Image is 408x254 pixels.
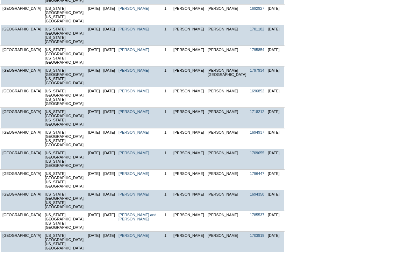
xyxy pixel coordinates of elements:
[1,25,43,46] td: [GEOGRAPHIC_DATA]
[172,5,206,25] td: [PERSON_NAME]
[1,211,43,232] td: [GEOGRAPHIC_DATA]
[43,232,86,252] td: [US_STATE][GEOGRAPHIC_DATA], [US_STATE][GEOGRAPHIC_DATA]
[119,89,149,93] a: [PERSON_NAME]
[159,170,172,190] td: 1
[119,192,149,196] a: [PERSON_NAME]
[206,170,248,190] td: [PERSON_NAME]
[250,6,265,10] a: 1692927
[101,190,117,211] td: [DATE]
[250,68,265,72] a: 1797934
[172,149,206,170] td: [PERSON_NAME]
[43,149,86,170] td: [US_STATE][GEOGRAPHIC_DATA], [US_STATE][GEOGRAPHIC_DATA]
[159,128,172,149] td: 1
[101,25,117,46] td: [DATE]
[159,5,172,25] td: 1
[101,149,117,170] td: [DATE]
[43,211,86,232] td: [US_STATE][GEOGRAPHIC_DATA], [US_STATE][GEOGRAPHIC_DATA]
[101,66,117,87] td: [DATE]
[86,25,102,46] td: [DATE]
[43,87,86,108] td: [US_STATE][GEOGRAPHIC_DATA], [US_STATE][GEOGRAPHIC_DATA]
[43,66,86,87] td: [US_STATE][GEOGRAPHIC_DATA], [US_STATE][GEOGRAPHIC_DATA]
[86,128,102,149] td: [DATE]
[101,87,117,108] td: [DATE]
[86,66,102,87] td: [DATE]
[172,170,206,190] td: [PERSON_NAME]
[250,48,265,52] a: 1795854
[206,190,248,211] td: [PERSON_NAME]
[43,128,86,149] td: [US_STATE][GEOGRAPHIC_DATA], [US_STATE][GEOGRAPHIC_DATA]
[43,25,86,46] td: [US_STATE][GEOGRAPHIC_DATA], [US_STATE][GEOGRAPHIC_DATA]
[172,66,206,87] td: [PERSON_NAME]
[43,46,86,66] td: [US_STATE][GEOGRAPHIC_DATA], [US_STATE][GEOGRAPHIC_DATA]
[119,27,149,31] a: [PERSON_NAME]
[1,232,43,252] td: [GEOGRAPHIC_DATA]
[266,5,285,25] td: [DATE]
[43,170,86,190] td: [US_STATE][GEOGRAPHIC_DATA], [US_STATE][GEOGRAPHIC_DATA]
[86,190,102,211] td: [DATE]
[159,108,172,128] td: 1
[250,192,265,196] a: 1694350
[86,149,102,170] td: [DATE]
[206,108,248,128] td: [PERSON_NAME]
[1,87,43,108] td: [GEOGRAPHIC_DATA]
[119,130,149,134] a: [PERSON_NAME]
[159,190,172,211] td: 1
[43,5,86,25] td: [US_STATE][GEOGRAPHIC_DATA], [US_STATE][GEOGRAPHIC_DATA]
[266,211,285,232] td: [DATE]
[172,128,206,149] td: [PERSON_NAME]
[250,89,265,93] a: 1696852
[172,232,206,252] td: [PERSON_NAME]
[86,87,102,108] td: [DATE]
[266,46,285,66] td: [DATE]
[1,46,43,66] td: [GEOGRAPHIC_DATA]
[86,108,102,128] td: [DATE]
[206,128,248,149] td: [PERSON_NAME]
[172,211,206,232] td: [PERSON_NAME]
[1,190,43,211] td: [GEOGRAPHIC_DATA]
[159,46,172,66] td: 1
[119,213,156,221] a: [PERSON_NAME] and [PERSON_NAME]
[206,5,248,25] td: [PERSON_NAME]
[172,46,206,66] td: [PERSON_NAME]
[172,25,206,46] td: [PERSON_NAME]
[1,66,43,87] td: [GEOGRAPHIC_DATA]
[119,151,149,155] a: [PERSON_NAME]
[101,128,117,149] td: [DATE]
[119,6,149,10] a: [PERSON_NAME]
[266,149,285,170] td: [DATE]
[206,211,248,232] td: [PERSON_NAME]
[266,128,285,149] td: [DATE]
[266,25,285,46] td: [DATE]
[206,25,248,46] td: [PERSON_NAME]
[250,213,265,217] a: 1785537
[119,171,149,176] a: [PERSON_NAME]
[86,170,102,190] td: [DATE]
[206,87,248,108] td: [PERSON_NAME]
[250,171,265,176] a: 1796447
[86,211,102,232] td: [DATE]
[250,233,265,238] a: 1703919
[119,233,149,238] a: [PERSON_NAME]
[159,66,172,87] td: 1
[250,130,265,134] a: 1694937
[206,66,248,87] td: [PERSON_NAME][GEOGRAPHIC_DATA]
[101,5,117,25] td: [DATE]
[266,87,285,108] td: [DATE]
[250,27,265,31] a: 1701182
[101,211,117,232] td: [DATE]
[266,66,285,87] td: [DATE]
[101,46,117,66] td: [DATE]
[266,170,285,190] td: [DATE]
[159,25,172,46] td: 1
[206,149,248,170] td: [PERSON_NAME]
[119,48,149,52] a: [PERSON_NAME]
[1,5,43,25] td: [GEOGRAPHIC_DATA]
[172,190,206,211] td: [PERSON_NAME]
[266,108,285,128] td: [DATE]
[266,232,285,252] td: [DATE]
[43,108,86,128] td: [US_STATE][GEOGRAPHIC_DATA], [US_STATE][GEOGRAPHIC_DATA]
[250,151,265,155] a: 1709655
[250,110,265,114] a: 1718212
[119,68,149,72] a: [PERSON_NAME]
[206,46,248,66] td: [PERSON_NAME]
